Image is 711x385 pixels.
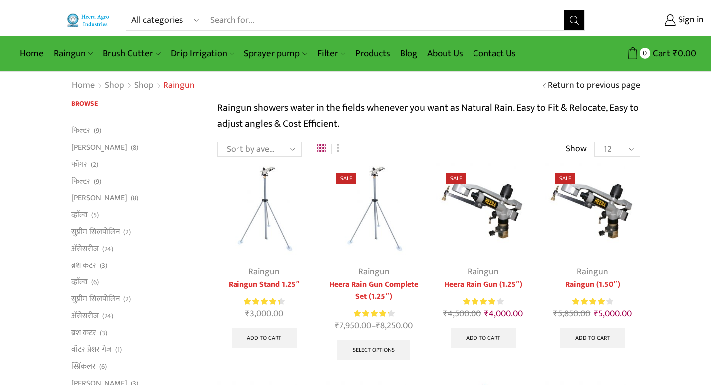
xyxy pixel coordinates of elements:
[71,139,127,156] a: [PERSON_NAME]
[577,264,608,279] a: Raingun
[354,308,389,319] span: Rated out of 5
[436,163,530,257] img: Heera Raingun 1.50
[312,42,350,65] a: Filter
[560,328,626,348] a: Add to cart: “Raingun (1.50")”
[217,163,311,257] img: Raingun Stand 1.25"
[446,173,466,184] span: Sale
[217,279,311,291] a: Raingun Stand 1.25″
[673,46,696,61] bdi: 0.00
[99,362,107,372] span: (6)
[71,79,95,92] a: Home
[545,279,640,291] a: Raingun (1.50″)
[91,277,99,287] span: (6)
[71,341,112,358] a: वॉटर प्रेशर गेज
[376,318,380,333] span: ₹
[102,311,113,321] span: (24)
[49,42,98,65] a: Raingun
[640,48,650,58] span: 0
[104,79,125,92] a: Shop
[91,160,98,170] span: (2)
[354,308,394,319] div: Rated 4.38 out of 5
[358,264,390,279] a: Raingun
[131,143,138,153] span: (8)
[595,44,696,63] a: 0 Cart ₹0.00
[436,279,530,291] a: Heera Rain Gun (1.25″)
[553,306,590,321] bdi: 5,850.00
[337,340,410,360] a: Select options for “Heera Rain Gun Complete Set (1.25")”
[134,79,154,92] a: Shop
[71,173,90,190] a: फिल्टर
[650,47,670,60] span: Cart
[71,291,120,308] a: सुप्रीम सिलपोलिन
[102,244,113,254] span: (24)
[15,42,49,65] a: Home
[94,177,101,187] span: (9)
[71,274,88,291] a: व्हाॅल्व
[205,10,565,30] input: Search for...
[245,306,250,321] span: ₹
[395,42,422,65] a: Blog
[350,42,395,65] a: Products
[123,294,131,304] span: (2)
[123,227,131,237] span: (2)
[484,306,523,321] bdi: 4,000.00
[335,318,339,333] span: ₹
[463,296,495,307] span: Rated out of 5
[673,46,678,61] span: ₹
[443,306,448,321] span: ₹
[600,11,704,29] a: Sign in
[71,358,96,375] a: स्प्रिंकलर
[326,163,421,257] img: Heera Rain Gun Complete Set
[376,318,413,333] bdi: 8,250.00
[71,257,96,274] a: ब्रश कटर
[594,306,632,321] bdi: 5,000.00
[100,261,107,271] span: (3)
[217,142,302,157] select: Shop order
[115,345,122,355] span: (1)
[451,328,516,348] a: Add to cart: “Heera Rain Gun (1.25")”
[335,318,371,333] bdi: 7,950.00
[239,42,312,65] a: Sprayer pump
[422,42,468,65] a: About Us
[100,328,107,338] span: (3)
[244,296,284,307] div: Rated 4.50 out of 5
[244,296,280,307] span: Rated out of 5
[676,14,704,27] span: Sign in
[572,296,605,307] span: Rated out of 5
[71,307,99,324] a: अ‍ॅसेसरीज
[463,296,503,307] div: Rated 4.00 out of 5
[163,80,195,91] h1: Raingun
[326,279,421,303] a: Heera Rain Gun Complete Set (1.25″)
[71,98,98,109] span: Browse
[326,319,421,333] span: –
[71,79,195,92] nav: Breadcrumb
[245,306,283,321] bdi: 3,000.00
[548,79,640,92] a: Return to previous page
[71,207,88,224] a: व्हाॅल्व
[468,42,521,65] a: Contact Us
[71,324,96,341] a: ब्रश कटर
[217,100,640,131] p: Raingun showers water in the fields whenever you want as Natural Rain. Easy to Fit & Relocate, Ea...
[572,296,613,307] div: Rated 4.00 out of 5
[555,173,575,184] span: Sale
[71,156,87,173] a: फॉगर
[71,125,90,139] a: फिल्टर
[131,193,138,203] span: (8)
[468,264,499,279] a: Raingun
[71,190,127,207] a: [PERSON_NAME]
[594,306,598,321] span: ₹
[91,210,99,220] span: (5)
[553,306,558,321] span: ₹
[232,328,297,348] a: Add to cart: “Raingun Stand 1.25"”
[71,240,99,257] a: अ‍ॅसेसरीज
[545,163,640,257] img: Heera Raingun 1.50
[98,42,165,65] a: Brush Cutter
[71,223,120,240] a: सुप्रीम सिलपोलिन
[443,306,481,321] bdi: 4,500.00
[248,264,280,279] a: Raingun
[566,143,587,156] span: Show
[484,306,489,321] span: ₹
[94,126,101,136] span: (9)
[564,10,584,30] button: Search button
[336,173,356,184] span: Sale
